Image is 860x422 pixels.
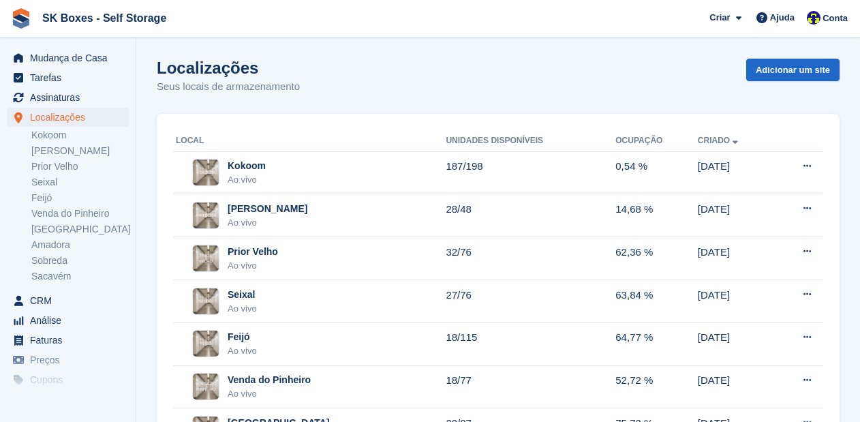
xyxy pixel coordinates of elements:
[193,374,219,400] img: Imagem do site Venda do Pinheiro
[31,192,129,205] a: Feijó
[698,237,773,280] td: [DATE]
[228,387,311,401] div: Ao vivo
[30,88,112,107] span: Assinaturas
[193,160,219,185] img: Imagem do site Kokoom
[193,202,219,228] img: Imagem do site Amadora II
[11,8,31,29] img: stora-icon-8386f47178a22dfd0bd8f6a31ec36ba5ce8667c1dd55bd0f319d3a0aa187defe.svg
[823,12,848,25] span: Conta
[7,48,129,67] a: menu
[30,68,112,87] span: Tarefas
[446,151,615,194] td: 187/198
[31,239,129,252] a: Amadora
[228,202,307,216] div: [PERSON_NAME]
[31,223,129,236] a: [GEOGRAPHIC_DATA]
[30,390,112,409] span: Proteção
[709,11,730,25] span: Criar
[615,365,698,408] td: 52,72 %
[193,288,219,314] img: Imagem do site Seixal
[446,322,615,365] td: 18/115
[698,151,773,194] td: [DATE]
[698,322,773,365] td: [DATE]
[31,270,129,283] a: Sacavém
[193,331,219,357] img: Imagem do site Feijó
[7,88,129,107] a: menu
[31,145,129,157] a: [PERSON_NAME]
[30,291,112,310] span: CRM
[698,136,741,145] a: Criado
[30,311,112,330] span: Análise
[446,280,615,323] td: 27/76
[173,130,446,152] th: Local
[228,330,257,344] div: Feijó
[7,311,129,330] a: menu
[193,245,219,271] img: Imagem do site Prior Velho
[228,245,278,259] div: Prior Velho
[228,302,257,316] div: Ao vivo
[7,350,129,370] a: menu
[31,207,129,220] a: Venda do Pinheiro
[7,68,129,87] a: menu
[228,159,266,173] div: Kokoom
[31,129,129,142] a: Kokoom
[228,173,266,187] div: Ao vivo
[228,288,257,302] div: Seixal
[446,365,615,408] td: 18/77
[807,11,820,25] img: Rita Ferreira
[615,151,698,194] td: 0,54 %
[615,237,698,280] td: 62,36 %
[30,350,112,370] span: Preços
[746,59,840,81] a: Adicionar um site
[7,370,129,389] a: menu
[31,160,129,173] a: Prior Velho
[228,344,257,358] div: Ao vivo
[37,7,172,29] a: SK Boxes - Self Storage
[446,237,615,280] td: 32/76
[770,11,795,25] span: Ajuda
[446,130,615,152] th: Unidades disponíveis
[228,259,278,273] div: Ao vivo
[31,176,129,189] a: Seixal
[615,194,698,237] td: 14,68 %
[7,390,129,409] a: menu
[157,59,300,77] h1: Localizações
[30,370,112,389] span: Cupons
[446,194,615,237] td: 28/48
[698,280,773,323] td: [DATE]
[698,365,773,408] td: [DATE]
[7,291,129,310] a: menu
[30,331,112,350] span: Faturas
[30,108,112,127] span: Localizações
[615,130,698,152] th: Ocupação
[698,194,773,237] td: [DATE]
[615,322,698,365] td: 64,77 %
[7,108,129,127] a: menu
[30,48,112,67] span: Mudança de Casa
[228,216,307,230] div: Ao vivo
[7,331,129,350] a: menu
[31,254,129,267] a: Sobreda
[615,280,698,323] td: 63,84 %
[228,373,311,387] div: Venda do Pinheiro
[157,79,300,95] p: Seus locais de armazenamento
